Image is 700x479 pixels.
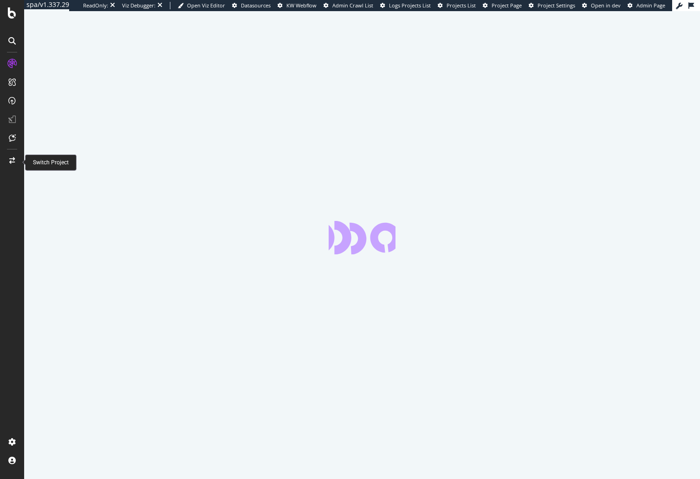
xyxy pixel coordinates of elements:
[278,2,317,9] a: KW Webflow
[178,2,225,9] a: Open Viz Editor
[591,2,621,9] span: Open in dev
[232,2,271,9] a: Datasources
[389,2,431,9] span: Logs Projects List
[538,2,575,9] span: Project Settings
[529,2,575,9] a: Project Settings
[628,2,665,9] a: Admin Page
[286,2,317,9] span: KW Webflow
[447,2,476,9] span: Projects List
[122,2,156,9] div: Viz Debugger:
[83,2,108,9] div: ReadOnly:
[241,2,271,9] span: Datasources
[438,2,476,9] a: Projects List
[380,2,431,9] a: Logs Projects List
[483,2,522,9] a: Project Page
[492,2,522,9] span: Project Page
[582,2,621,9] a: Open in dev
[329,221,395,254] div: animation
[187,2,225,9] span: Open Viz Editor
[33,159,69,167] div: Switch Project
[332,2,373,9] span: Admin Crawl List
[636,2,665,9] span: Admin Page
[324,2,373,9] a: Admin Crawl List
